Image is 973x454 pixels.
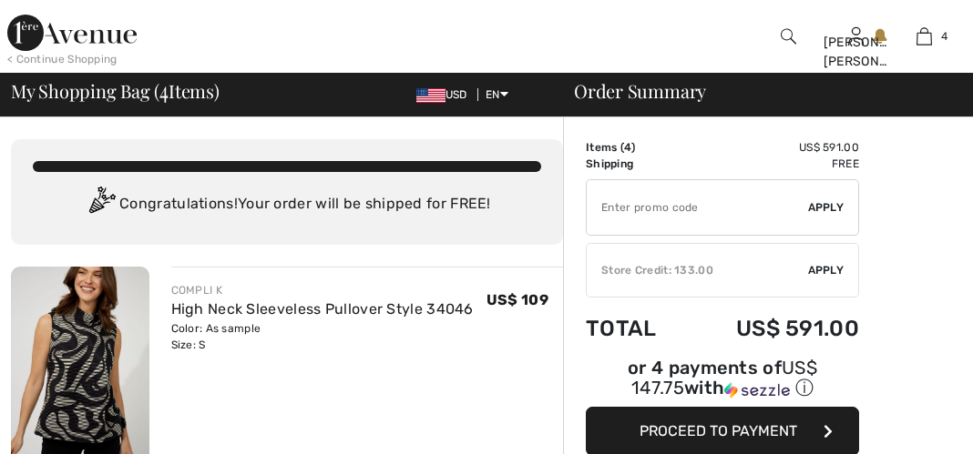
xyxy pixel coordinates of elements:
td: Items ( ) [586,139,685,156]
span: Apply [808,199,845,216]
span: My Shopping Bag ( Items) [11,82,220,100]
a: High Neck Sleeveless Pullover Style 34046 [171,300,474,318]
a: 4 [891,25,958,47]
img: search the website [781,25,796,47]
div: [PERSON_NAME] [PERSON_NAME] [824,33,890,71]
img: Congratulation2.svg [83,187,119,223]
img: Sezzle [724,382,790,399]
span: US$ 147.75 [631,357,817,399]
td: Total [586,298,685,359]
div: Congratulations! Your order will be shipped for FREE! [33,187,541,223]
span: EN [486,88,508,101]
img: My Info [848,25,864,47]
div: COMPLI K [171,282,474,298]
span: Apply [808,262,845,278]
span: 4 [159,77,169,101]
div: or 4 payments ofUS$ 147.75withSezzle Click to learn more about Sezzle [586,359,859,407]
td: US$ 591.00 [685,298,859,359]
span: US$ 109 [486,291,548,308]
img: My Bag [917,25,932,47]
span: 4 [941,28,947,45]
div: Store Credit: 133.00 [587,262,808,278]
img: 1ère Avenue [7,15,137,51]
td: Shipping [586,156,685,172]
span: USD [416,88,475,101]
div: Color: As sample Size: S [171,320,474,353]
div: Order Summary [552,82,962,100]
a: Sign In [848,27,864,45]
td: US$ 591.00 [685,139,859,156]
span: Proceed to Payment [640,422,797,439]
td: Free [685,156,859,172]
div: < Continue Shopping [7,51,118,67]
img: US Dollar [416,88,446,103]
input: Promo code [587,180,808,235]
span: 4 [624,141,631,154]
div: or 4 payments of with [586,359,859,400]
